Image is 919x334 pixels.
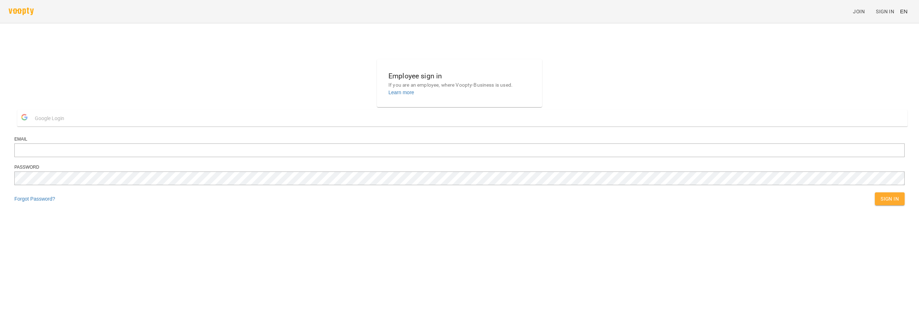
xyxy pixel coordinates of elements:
[388,70,531,82] h6: Employee sign in
[900,8,908,15] span: EN
[853,7,865,16] span: Join
[873,5,897,18] a: Sign In
[383,65,536,102] button: Employee sign inIf you are an employee, where Voopty-Business is used.Learn more
[388,90,414,95] a: Learn more
[897,5,910,18] button: EN
[9,8,34,15] img: voopty.png
[14,164,905,170] div: Password
[881,195,899,203] span: Sign In
[35,111,68,125] span: Google Login
[14,196,55,202] a: Forgot Password?
[875,192,905,205] button: Sign In
[388,82,531,89] p: If you are an employee, where Voopty-Business is used.
[17,110,908,126] button: Google Login
[850,5,873,18] a: Join
[14,136,905,142] div: Email
[876,7,894,16] span: Sign In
